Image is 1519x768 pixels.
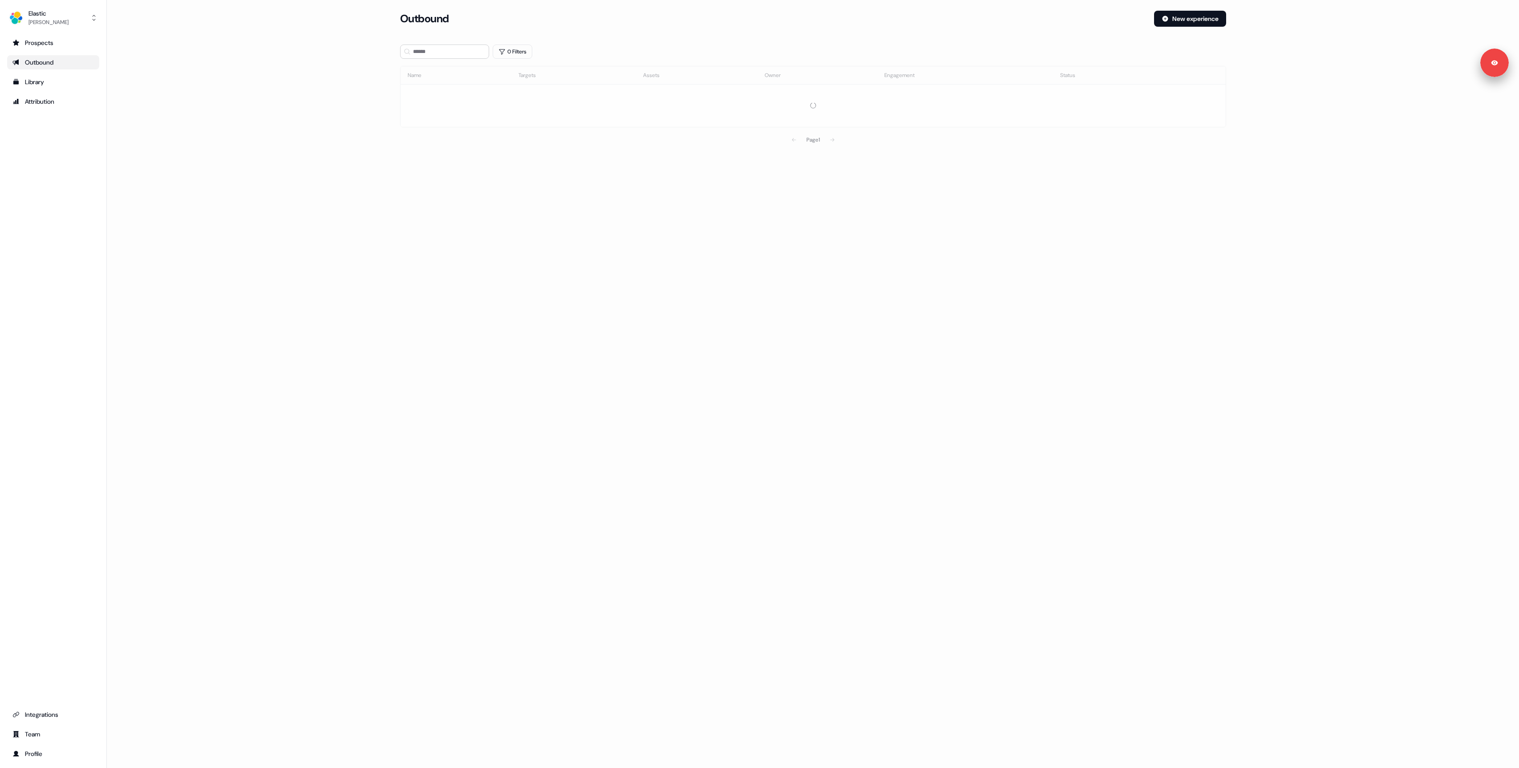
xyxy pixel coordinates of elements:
[12,38,94,47] div: Prospects
[7,94,99,109] a: Go to attribution
[493,45,532,59] button: 0 Filters
[12,730,94,739] div: Team
[12,749,94,758] div: Profile
[28,18,69,27] div: [PERSON_NAME]
[7,7,99,28] button: Elastic[PERSON_NAME]
[1154,11,1226,27] button: New experience
[7,707,99,722] a: Go to integrations
[7,75,99,89] a: Go to templates
[7,36,99,50] a: Go to prospects
[7,727,99,741] a: Go to team
[7,55,99,69] a: Go to outbound experience
[12,58,94,67] div: Outbound
[7,747,99,761] a: Go to profile
[12,77,94,86] div: Library
[12,710,94,719] div: Integrations
[28,9,69,18] div: Elastic
[12,97,94,106] div: Attribution
[400,12,449,25] h3: Outbound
